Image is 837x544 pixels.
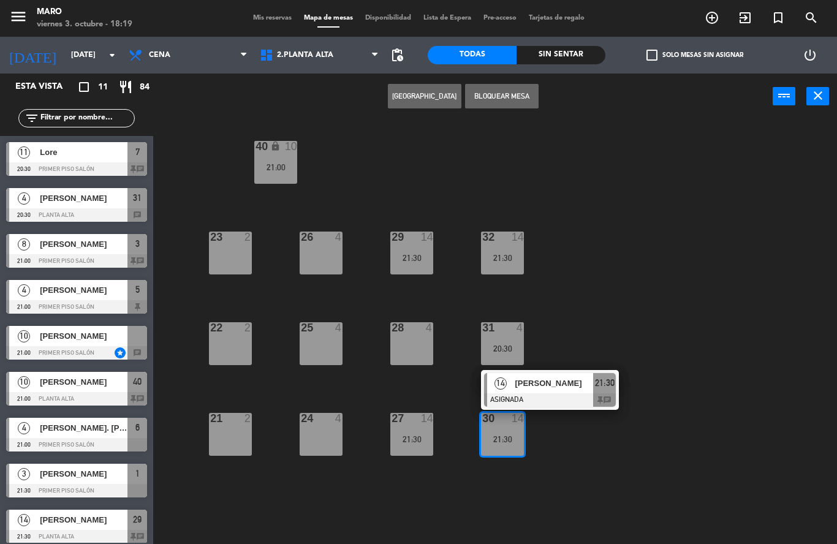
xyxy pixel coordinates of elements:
input: Filtrar por nombre... [39,111,134,125]
span: 11 [98,80,108,94]
span: 40 [133,374,142,389]
div: 21 [210,413,211,424]
span: 10 [18,376,30,388]
span: Disponibilidad [359,15,417,21]
div: 31 [482,322,483,333]
i: lock [270,141,281,151]
span: 7 [135,145,140,159]
span: 29 [133,512,142,527]
span: Lore [40,146,127,159]
span: 4 [18,284,30,297]
i: arrow_drop_down [105,48,119,62]
span: Pre-acceso [477,15,523,21]
span: [PERSON_NAME] [515,377,593,390]
span: 4 [18,192,30,205]
div: viernes 3. octubre - 18:19 [37,18,132,31]
span: 5 [135,282,140,297]
span: check_box_outline_blank [646,50,657,61]
span: 14 [494,377,507,390]
i: turned_in_not [771,10,786,25]
div: 14 [421,232,433,243]
span: 10 [18,330,30,342]
div: 21:30 [481,254,524,262]
button: close [806,87,829,105]
span: Lista de Espera [417,15,477,21]
span: WALK IN [729,7,762,28]
div: 32 [482,232,483,243]
span: Reserva especial [762,7,795,28]
i: restaurant [118,80,133,94]
div: 27 [392,413,392,424]
i: power_settings_new [803,48,817,62]
span: [PERSON_NAME] [40,238,127,251]
label: Solo mesas sin asignar [646,50,743,61]
span: 2.Planta alta [277,51,333,59]
button: [GEOGRAPHIC_DATA] [388,84,461,108]
span: 3 [135,236,140,251]
span: Mis reservas [247,15,298,21]
i: search [804,10,819,25]
i: crop_square [77,80,91,94]
span: pending_actions [390,48,404,62]
span: 3 [18,468,30,480]
i: filter_list [25,111,39,126]
div: Todas [428,46,517,64]
div: Esta vista [6,80,88,94]
div: 14 [421,413,433,424]
div: 2 [244,413,252,424]
span: [PERSON_NAME] [40,284,127,297]
span: [PERSON_NAME] [40,376,127,388]
div: 4 [335,232,343,243]
div: 4 [517,322,524,333]
div: 21:30 [390,254,433,262]
span: 11 [18,146,30,159]
span: 84 [140,80,150,94]
button: power_input [773,87,795,105]
span: 31 [133,191,142,205]
i: exit_to_app [738,10,752,25]
span: BUSCAR [795,7,828,28]
span: 1 [135,466,140,481]
div: 4 [426,322,433,333]
span: 14 [18,514,30,526]
span: [PERSON_NAME] [40,513,127,526]
div: 4 [335,322,343,333]
div: 28 [392,322,392,333]
span: [PERSON_NAME] [40,467,127,480]
div: 21:30 [481,435,524,444]
div: 20:30 [481,344,524,353]
i: add_circle_outline [705,10,719,25]
button: menu [9,7,28,30]
div: 21:30 [390,435,433,444]
div: 14 [512,232,524,243]
span: [PERSON_NAME] [40,192,127,205]
div: Sin sentar [517,46,605,64]
span: Cena [149,51,170,59]
div: 14 [512,413,524,424]
span: 4 [18,422,30,434]
div: 29 [392,232,392,243]
i: close [811,88,825,103]
span: 8 [18,238,30,251]
div: 23 [210,232,211,243]
span: 6 [135,420,140,435]
button: Bloquear Mesa [465,84,539,108]
div: 4 [335,413,343,424]
span: [PERSON_NAME]. [PERSON_NAME] [40,421,127,434]
span: RESERVAR MESA [695,7,729,28]
div: 2 [244,232,252,243]
span: Tarjetas de regalo [523,15,591,21]
div: 30 [482,413,483,424]
span: Mapa de mesas [298,15,359,21]
div: 40 [256,141,256,152]
span: [PERSON_NAME] [40,330,127,342]
i: power_input [777,88,792,103]
div: 22 [210,322,211,333]
span: 21:30 [595,376,615,390]
div: 21:00 [254,163,297,172]
div: 10 [285,141,297,152]
i: menu [9,7,28,26]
